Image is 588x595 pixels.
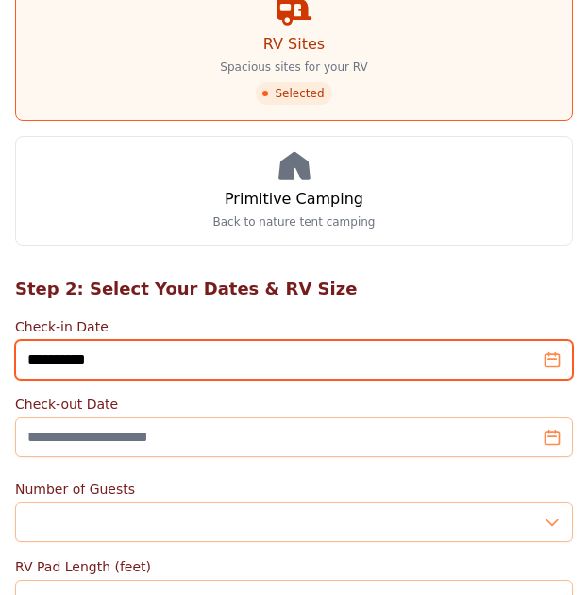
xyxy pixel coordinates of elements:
[15,557,573,576] label: RV Pad Length (feet)
[15,276,573,302] h2: Step 2: Select Your Dates & RV Size
[15,317,573,336] label: Check-in Date
[263,33,325,56] h3: RV Sites
[15,395,573,414] label: Check-out Date
[225,188,363,211] h3: Primitive Camping
[256,82,331,105] span: Selected
[15,136,573,246] a: Primitive Camping Back to nature tent camping
[15,480,573,499] label: Number of Guests
[220,59,367,75] p: Spacious sites for your RV
[213,214,376,229] p: Back to nature tent camping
